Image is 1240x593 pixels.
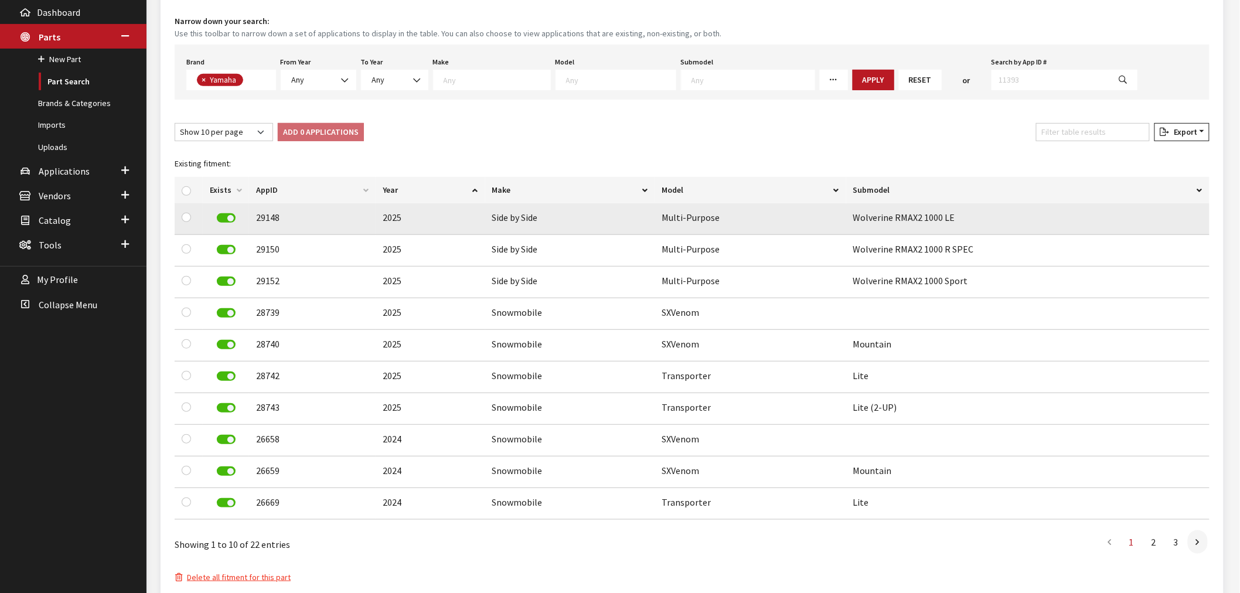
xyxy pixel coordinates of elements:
[655,330,846,362] td: SXVenom
[846,177,1210,203] th: Submodel: activate to sort column ascending
[1169,127,1197,137] span: Export
[249,488,376,520] td: 26669
[1166,530,1187,554] a: 3
[485,177,655,203] th: Make: activate to sort column ascending
[485,362,655,393] td: Snowmobile
[376,456,485,488] td: 2024
[209,74,239,85] span: Yamaha
[846,267,1210,298] td: Wolverine RMAX2 1000 Sport
[655,235,846,267] td: Multi-Purpose
[39,214,71,226] span: Catalog
[376,235,485,267] td: 2025
[197,74,209,86] button: Remove item
[246,76,253,86] textarea: Search
[292,74,305,85] span: Any
[485,203,655,235] td: Side by Side
[485,298,655,330] td: Snowmobile
[39,239,62,251] span: Tools
[485,330,655,362] td: Snowmobile
[691,74,815,85] textarea: Search
[846,488,1210,520] td: Lite
[376,203,485,235] td: 2025
[217,466,236,476] label: Remove Application
[281,70,356,90] span: Any
[372,74,385,85] span: Any
[39,190,71,202] span: Vendors
[376,267,485,298] td: 2025
[485,267,655,298] td: Side by Side
[992,70,1110,90] input: 11393
[485,456,655,488] td: Snowmobile
[39,299,97,311] span: Collapse Menu
[655,203,846,235] td: Multi-Purpose
[249,456,376,488] td: 26659
[288,74,349,86] span: Any
[217,245,236,254] label: Remove Application
[249,235,376,267] td: 29150
[655,488,846,520] td: Transporter
[655,425,846,456] td: SXVenom
[175,28,1210,40] small: Use this toolbar to narrow down a set of applications to display in the table. You can also choos...
[485,393,655,425] td: Snowmobile
[485,235,655,267] td: Side by Side
[963,74,970,87] span: or
[1143,530,1164,554] a: 2
[1036,123,1150,141] input: Filter table results
[376,177,485,203] th: Year: activate to sort column ascending
[175,151,1210,177] caption: Existing fitment:
[846,235,1210,267] td: Wolverine RMAX2 1000 R SPEC
[556,57,575,67] label: Model
[217,340,236,349] label: Remove Application
[175,15,1210,28] h4: Narrow down your search:
[281,57,311,67] label: From Year
[655,267,846,298] td: Multi-Purpose
[846,456,1210,488] td: Mountain
[846,393,1210,425] td: Lite (2-UP)
[186,57,205,67] label: Brand
[485,488,655,520] td: Snowmobile
[433,57,449,67] label: Make
[992,57,1047,67] label: Search by App ID #
[853,70,894,90] button: Apply
[37,6,80,18] span: Dashboard
[655,177,846,203] th: Model: activate to sort column ascending
[249,298,376,330] td: 28739
[655,298,846,330] td: SXVenom
[217,277,236,286] label: Remove Application
[485,425,655,456] td: Snowmobile
[846,330,1210,362] td: Mountain
[217,498,236,507] label: Remove Application
[361,57,383,67] label: To Year
[376,393,485,425] td: 2025
[249,267,376,298] td: 29152
[376,425,485,456] td: 2024
[175,571,291,584] button: Delete all fitment for this part
[846,203,1210,235] td: Wolverine RMAX2 1000 LE
[444,74,550,85] textarea: Search
[1154,123,1210,141] button: Export
[376,298,485,330] td: 2025
[249,425,376,456] td: 26658
[376,488,485,520] td: 2024
[566,74,676,85] textarea: Search
[655,456,846,488] td: SXVenom
[37,274,78,286] span: My Profile
[217,213,236,223] label: Remove Application
[376,362,485,393] td: 2025
[249,177,376,203] th: AppID: activate to sort column ascending
[1121,530,1142,554] a: 1
[655,362,846,393] td: Transporter
[203,177,249,203] th: Exists: activate to sort column ascending
[899,70,942,90] button: Reset
[249,330,376,362] td: 28740
[369,74,421,86] span: Any
[217,435,236,444] label: Remove Application
[249,203,376,235] td: 29148
[846,362,1210,393] td: Lite
[39,165,90,177] span: Applications
[175,529,598,551] div: Showing 1 to 10 of 22 entries
[217,372,236,381] label: Remove Application
[249,393,376,425] td: 28743
[655,393,846,425] td: Transporter
[217,403,236,413] label: Remove Application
